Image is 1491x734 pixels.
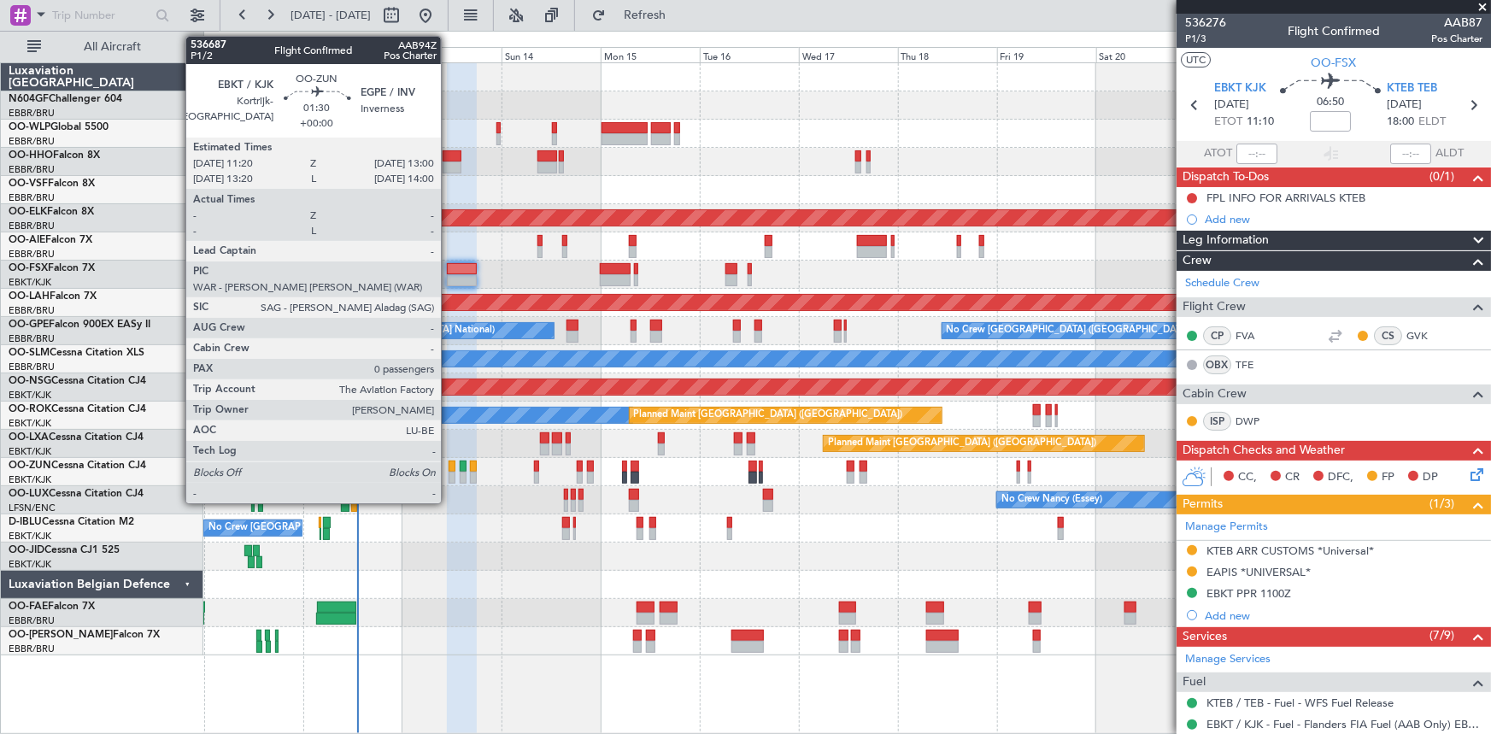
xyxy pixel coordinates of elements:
[1429,495,1454,513] span: (1/3)
[9,263,95,273] a: OO-FSXFalcon 7X
[1285,469,1300,486] span: CR
[9,248,55,261] a: EBBR/BRU
[1429,167,1454,185] span: (0/1)
[9,163,55,176] a: EBBR/BRU
[291,8,371,23] span: [DATE] - [DATE]
[9,630,160,640] a: OO-[PERSON_NAME]Falcon 7X
[1185,651,1271,668] a: Manage Services
[1206,191,1365,205] div: FPL INFO FOR ARRIVALS KTEB
[242,149,383,174] div: Planned Maint Geneva (Cointrin)
[9,489,49,499] span: OO-LUX
[634,402,903,428] div: Planned Maint [GEOGRAPHIC_DATA] ([GEOGRAPHIC_DATA])
[9,150,100,161] a: OO-HHOFalcon 8X
[9,432,144,443] a: OO-LXACessna Citation CJ4
[1204,145,1232,162] span: ATOT
[9,545,44,555] span: OO-JID
[208,515,495,541] div: No Crew [GEOGRAPHIC_DATA] ([GEOGRAPHIC_DATA] National)
[1183,441,1345,461] span: Dispatch Checks and Weather
[1183,627,1227,647] span: Services
[9,320,49,330] span: OO-GPE
[9,614,55,627] a: EBBR/BRU
[1185,32,1226,46] span: P1/3
[9,461,51,471] span: OO-ZUN
[9,404,51,414] span: OO-ROK
[799,47,898,62] div: Wed 17
[584,2,686,29] button: Refresh
[898,47,997,62] div: Thu 18
[9,179,95,189] a: OO-VSFFalcon 8X
[9,348,50,358] span: OO-SLM
[9,107,55,120] a: EBBR/BRU
[1238,469,1257,486] span: CC,
[1206,586,1291,601] div: EBKT PPR 1100Z
[9,263,48,273] span: OO-FSX
[1374,326,1402,345] div: CS
[9,276,51,289] a: EBKT/KJK
[1183,385,1247,404] span: Cabin Crew
[1406,328,1445,344] a: GVK
[9,417,51,430] a: EBKT/KJK
[1205,608,1482,623] div: Add new
[9,291,97,302] a: OO-LAHFalcon 7X
[1429,626,1454,644] span: (7/9)
[9,489,144,499] a: OO-LUXCessna Citation CJ4
[828,431,1097,456] div: Planned Maint [GEOGRAPHIC_DATA] ([GEOGRAPHIC_DATA])
[19,33,185,61] button: All Aircraft
[502,47,601,62] div: Sun 14
[9,348,144,358] a: OO-SLMCessna Citation XLS
[1001,487,1103,513] div: No Crew Nancy (Essey)
[1183,297,1246,317] span: Flight Crew
[1382,469,1394,486] span: FP
[9,122,109,132] a: OO-WLPGlobal 5500
[1431,32,1482,46] span: Pos Charter
[1312,54,1357,72] span: OO-FSX
[1183,231,1269,250] span: Leg Information
[1203,412,1231,431] div: ISP
[9,376,146,386] a: OO-NSGCessna Citation CJ4
[9,135,55,148] a: EBBR/BRU
[9,94,122,104] a: N604GFChallenger 604
[9,545,120,555] a: OO-JIDCessna CJ1 525
[9,304,55,317] a: EBBR/BRU
[1423,469,1438,486] span: DP
[9,558,51,571] a: EBKT/KJK
[1206,696,1394,710] a: KTEB / TEB - Fuel - WFS Fuel Release
[9,220,55,232] a: EBBR/BRU
[1203,355,1231,374] div: OBX
[9,473,51,486] a: EBKT/KJK
[9,207,47,217] span: OO-ELK
[9,602,48,612] span: OO-FAE
[1236,144,1277,164] input: --:--
[1317,94,1344,111] span: 06:50
[997,47,1096,62] div: Fri 19
[1206,543,1374,558] div: KTEB ARR CUSTOMS *Universal*
[9,320,150,330] a: OO-GPEFalcon 900EX EASy II
[9,630,113,640] span: OO-[PERSON_NAME]
[9,150,53,161] span: OO-HHO
[1206,565,1311,579] div: EAPIS *UNIVERSAL*
[207,34,236,49] div: [DATE]
[1288,23,1380,41] div: Flight Confirmed
[1205,212,1482,226] div: Add new
[9,376,51,386] span: OO-NSG
[1206,717,1482,731] a: EBKT / KJK - Fuel - Flanders FIA Fuel (AAB Only) EBKT / KJK
[9,122,50,132] span: OO-WLP
[1185,519,1268,536] a: Manage Permits
[700,47,799,62] div: Tue 16
[9,502,56,514] a: LFSN/ENC
[9,445,51,458] a: EBKT/KJK
[1247,114,1274,131] span: 11:10
[303,47,402,62] div: Fri 12
[1185,14,1226,32] span: 536276
[9,191,55,204] a: EBBR/BRU
[1183,167,1269,187] span: Dispatch To-Dos
[1183,672,1206,692] span: Fuel
[9,389,51,402] a: EBKT/KJK
[44,41,180,53] span: All Aircraft
[1236,357,1274,373] a: TFE
[1181,52,1211,68] button: UTC
[1183,251,1212,271] span: Crew
[9,235,92,245] a: OO-AIEFalcon 7X
[9,461,146,471] a: OO-ZUNCessna Citation CJ4
[9,179,48,189] span: OO-VSF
